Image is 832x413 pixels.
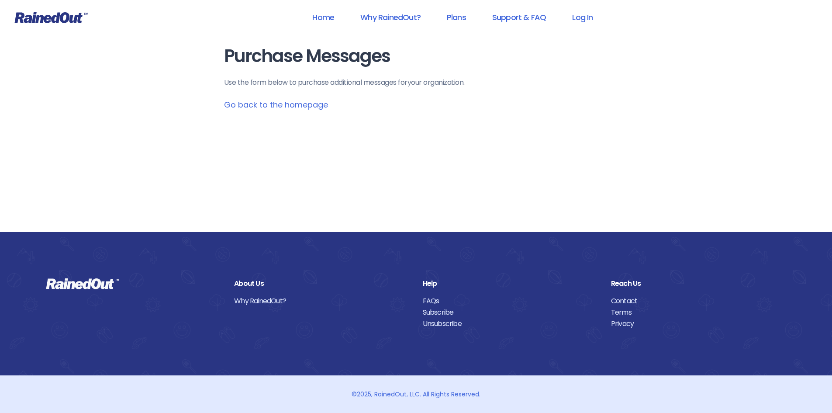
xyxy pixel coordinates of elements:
[224,46,608,66] h1: Purchase Messages
[234,278,409,289] div: About Us
[611,295,786,307] a: Contact
[423,278,598,289] div: Help
[423,318,598,330] a: Unsubscribe
[224,99,328,110] a: Go back to the homepage
[435,7,477,27] a: Plans
[561,7,604,27] a: Log In
[224,77,608,88] p: Use the form below to purchase additional messages for your organization .
[234,295,409,307] a: Why RainedOut?
[423,307,598,318] a: Subscribe
[611,278,786,289] div: Reach Us
[481,7,557,27] a: Support & FAQ
[611,318,786,330] a: Privacy
[349,7,432,27] a: Why RainedOut?
[611,307,786,318] a: Terms
[423,295,598,307] a: FAQs
[301,7,345,27] a: Home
